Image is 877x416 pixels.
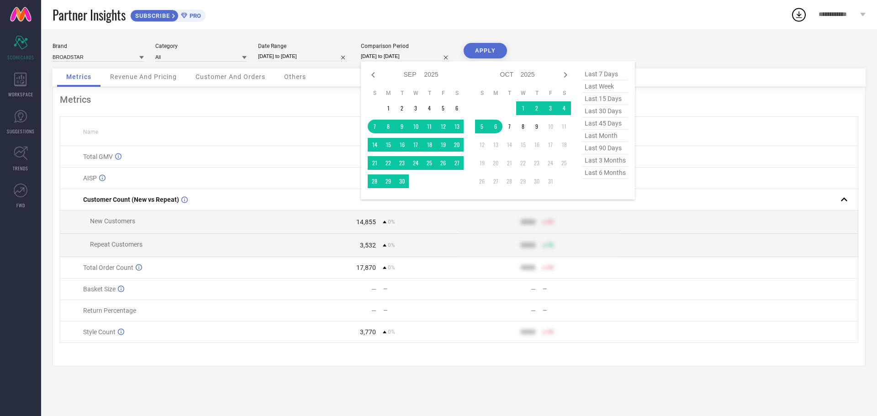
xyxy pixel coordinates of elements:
td: Wed Oct 08 2025 [516,120,530,133]
div: — [531,307,536,314]
span: FWD [16,202,25,209]
div: Metrics [60,94,858,105]
span: Style Count [83,328,116,336]
td: Wed Sep 10 2025 [409,120,423,133]
td: Mon Sep 15 2025 [381,138,395,152]
td: Tue Sep 30 2025 [395,174,409,188]
td: Sun Oct 26 2025 [475,174,489,188]
span: 50 [547,329,554,335]
div: 9999 [521,242,535,249]
td: Sun Oct 12 2025 [475,138,489,152]
span: Customer And Orders [195,73,265,80]
td: Tue Oct 28 2025 [502,174,516,188]
span: last 15 days [582,93,628,105]
span: 0% [388,329,395,335]
td: Thu Oct 30 2025 [530,174,544,188]
input: Select comparison period [361,52,452,61]
td: Fri Oct 10 2025 [544,120,557,133]
td: Mon Oct 13 2025 [489,138,502,152]
div: 3,770 [360,328,376,336]
span: last 6 months [582,167,628,179]
td: Sat Sep 06 2025 [450,101,464,115]
th: Wednesday [516,90,530,97]
th: Tuesday [395,90,409,97]
span: last month [582,130,628,142]
span: Customer Count (New vs Repeat) [83,196,179,203]
td: Tue Sep 09 2025 [395,120,409,133]
th: Friday [436,90,450,97]
td: Tue Sep 02 2025 [395,101,409,115]
td: Tue Oct 21 2025 [502,156,516,170]
span: 50 [547,264,554,271]
span: SUBSCRIBE [131,12,172,19]
td: Sun Sep 07 2025 [368,120,381,133]
td: Sat Oct 18 2025 [557,138,571,152]
div: — [543,286,618,292]
th: Saturday [450,90,464,97]
span: New Customers [90,217,135,225]
td: Fri Sep 19 2025 [436,138,450,152]
span: Name [83,129,98,135]
span: Total Order Count [83,264,133,271]
th: Sunday [475,90,489,97]
span: TRENDS [13,165,28,172]
td: Fri Sep 26 2025 [436,156,450,170]
td: Wed Sep 03 2025 [409,101,423,115]
th: Monday [381,90,395,97]
td: Thu Sep 18 2025 [423,138,436,152]
span: last 90 days [582,142,628,154]
th: Friday [544,90,557,97]
td: Wed Oct 01 2025 [516,101,530,115]
span: Metrics [66,73,91,80]
div: Next month [560,69,571,80]
th: Saturday [557,90,571,97]
div: Previous month [368,69,379,80]
div: 17,870 [356,264,376,271]
span: SCORECARDS [7,54,34,61]
td: Sun Oct 05 2025 [475,120,489,133]
td: Mon Oct 06 2025 [489,120,502,133]
span: 50 [547,219,554,225]
div: Comparison Period [361,43,452,49]
td: Mon Sep 29 2025 [381,174,395,188]
td: Sun Oct 19 2025 [475,156,489,170]
td: Mon Sep 22 2025 [381,156,395,170]
span: last 30 days [582,105,628,117]
th: Wednesday [409,90,423,97]
div: 9999 [521,328,535,336]
a: SUBSCRIBEPRO [130,7,206,22]
td: Sat Oct 25 2025 [557,156,571,170]
th: Thursday [423,90,436,97]
div: 9999 [521,218,535,226]
div: Date Range [258,43,349,49]
div: — [383,286,459,292]
div: — [371,285,376,293]
td: Sat Sep 27 2025 [450,156,464,170]
td: Fri Sep 05 2025 [436,101,450,115]
div: Open download list [791,6,807,23]
input: Select date range [258,52,349,61]
td: Mon Oct 20 2025 [489,156,502,170]
td: Thu Sep 25 2025 [423,156,436,170]
td: Fri Oct 17 2025 [544,138,557,152]
span: Partner Insights [53,5,126,24]
div: 14,855 [356,218,376,226]
td: Wed Oct 22 2025 [516,156,530,170]
td: Thu Oct 16 2025 [530,138,544,152]
td: Sat Oct 04 2025 [557,101,571,115]
span: last 7 days [582,68,628,80]
td: Mon Sep 01 2025 [381,101,395,115]
div: — [531,285,536,293]
span: Repeat Customers [90,241,143,248]
span: AISP [83,174,97,182]
th: Thursday [530,90,544,97]
span: WORKSPACE [8,91,33,98]
div: — [371,307,376,314]
td: Fri Oct 31 2025 [544,174,557,188]
th: Tuesday [502,90,516,97]
button: APPLY [464,43,507,58]
td: Tue Sep 23 2025 [395,156,409,170]
span: 0% [388,219,395,225]
td: Wed Oct 29 2025 [516,174,530,188]
td: Wed Oct 15 2025 [516,138,530,152]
